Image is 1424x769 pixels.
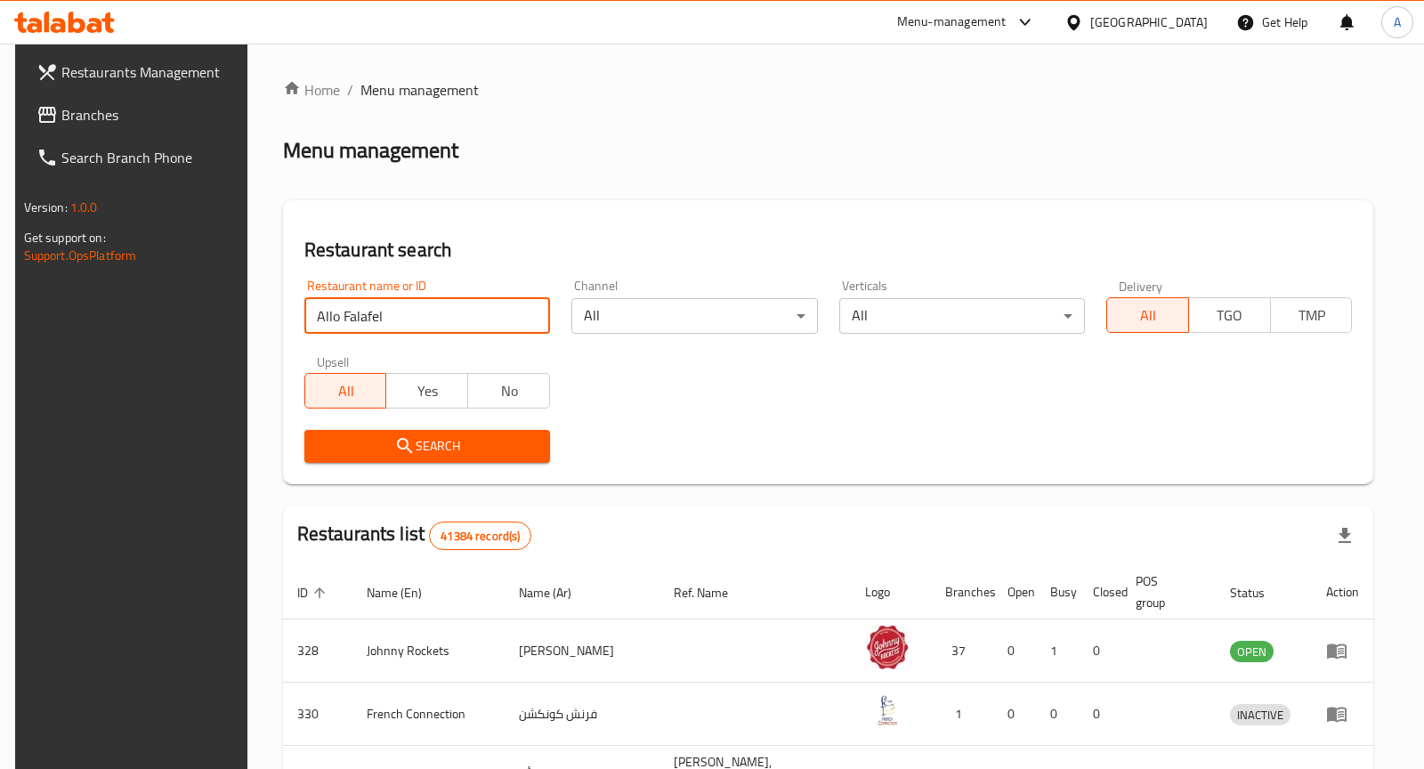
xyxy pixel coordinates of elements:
[352,619,506,683] td: Johnny Rockets
[571,298,817,334] div: All
[352,683,506,746] td: French Connection
[931,565,993,619] th: Branches
[505,619,659,683] td: [PERSON_NAME]
[1188,297,1271,333] button: TGO
[1036,619,1079,683] td: 1
[304,373,387,409] button: All
[319,435,536,457] span: Search
[393,378,461,404] span: Yes
[367,582,445,603] span: Name (En)
[429,522,531,550] div: Total records count
[475,378,543,404] span: No
[1106,297,1189,333] button: All
[1312,565,1373,619] th: Action
[851,565,931,619] th: Logo
[839,298,1085,334] div: All
[347,79,353,101] li: /
[304,298,550,334] input: Search for restaurant name or ID..
[360,79,479,101] span: Menu management
[1079,565,1121,619] th: Closed
[61,61,239,83] span: Restaurants Management
[674,582,751,603] span: Ref. Name
[897,12,1007,33] div: Menu-management
[283,619,352,683] td: 328
[993,619,1036,683] td: 0
[519,582,595,603] span: Name (Ar)
[297,521,532,550] h2: Restaurants list
[865,625,910,669] img: Johnny Rockets
[1230,642,1274,662] span: OPEN
[1230,582,1288,603] span: Status
[1196,303,1264,328] span: TGO
[1326,703,1359,724] div: Menu
[430,528,530,545] span: 41384 record(s)
[505,683,659,746] td: فرنش كونكشن
[1136,571,1195,613] span: POS group
[865,688,910,733] img: French Connection
[1278,303,1346,328] span: TMP
[61,104,239,125] span: Branches
[1230,705,1290,725] span: INACTIVE
[1326,640,1359,661] div: Menu
[1119,279,1163,292] label: Delivery
[931,683,993,746] td: 1
[304,237,1353,263] h2: Restaurant search
[1114,303,1182,328] span: All
[283,79,340,101] a: Home
[1079,683,1121,746] td: 0
[304,430,550,463] button: Search
[317,355,350,368] label: Upsell
[24,226,106,249] span: Get support on:
[22,93,253,136] a: Branches
[1230,641,1274,662] div: OPEN
[70,196,98,219] span: 1.0.0
[1079,619,1121,683] td: 0
[24,196,68,219] span: Version:
[61,147,239,168] span: Search Branch Phone
[22,136,253,179] a: Search Branch Phone
[312,378,380,404] span: All
[467,373,550,409] button: No
[1270,297,1353,333] button: TMP
[1090,12,1208,32] div: [GEOGRAPHIC_DATA]
[1036,565,1079,619] th: Busy
[283,136,458,165] h2: Menu management
[931,619,993,683] td: 37
[1036,683,1079,746] td: 0
[1230,704,1290,725] div: INACTIVE
[283,79,1374,101] nav: breadcrumb
[297,582,331,603] span: ID
[1323,514,1366,557] div: Export file
[1394,12,1401,32] span: A
[24,244,137,267] a: Support.OpsPlatform
[22,51,253,93] a: Restaurants Management
[993,565,1036,619] th: Open
[283,683,352,746] td: 330
[993,683,1036,746] td: 0
[385,373,468,409] button: Yes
